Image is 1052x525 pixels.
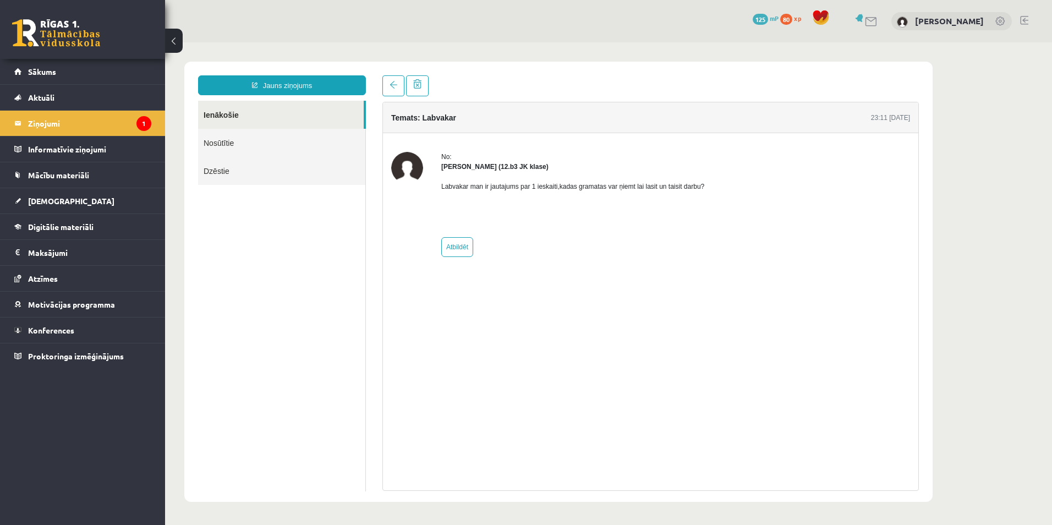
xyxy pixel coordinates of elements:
[12,19,100,47] a: Rīgas 1. Tālmācības vidusskola
[753,14,779,23] a: 125 mP
[136,116,151,131] i: 1
[28,325,74,335] span: Konferences
[28,222,94,232] span: Digitālie materiāli
[14,292,151,317] a: Motivācijas programma
[780,14,792,25] span: 80
[28,351,124,361] span: Proktoringa izmēģinājums
[28,274,58,283] span: Atzīmes
[780,14,807,23] a: 80 xp
[226,110,258,141] img: Zlata Stankeviča
[706,70,745,80] div: 23:11 [DATE]
[14,136,151,162] a: Informatīvie ziņojumi
[33,86,200,114] a: Nosūtītie
[276,139,539,149] p: Labvakar man ir jautajums par 1 ieskaiti,kadas gramatas var ņiemt lai lasit un taisit darbu?
[14,85,151,110] a: Aktuāli
[770,14,779,23] span: mP
[14,111,151,136] a: Ziņojumi1
[33,33,201,53] a: Jauns ziņojums
[226,71,291,80] h4: Temats: Labvakar
[33,114,200,143] a: Dzēstie
[28,92,54,102] span: Aktuāli
[915,15,984,26] a: [PERSON_NAME]
[28,136,151,162] legend: Informatīvie ziņojumi
[14,59,151,84] a: Sākums
[897,17,908,28] img: Inga Revina
[794,14,801,23] span: xp
[14,188,151,214] a: [DEMOGRAPHIC_DATA]
[276,195,308,215] a: Atbildēt
[33,58,199,86] a: Ienākošie
[28,67,56,76] span: Sākums
[753,14,768,25] span: 125
[28,111,151,136] legend: Ziņojumi
[28,170,89,180] span: Mācību materiāli
[28,240,151,265] legend: Maksājumi
[276,110,539,119] div: No:
[28,299,115,309] span: Motivācijas programma
[276,121,383,128] strong: [PERSON_NAME] (12.b3 JK klase)
[28,196,114,206] span: [DEMOGRAPHIC_DATA]
[14,214,151,239] a: Digitālie materiāli
[14,266,151,291] a: Atzīmes
[14,240,151,265] a: Maksājumi
[14,318,151,343] a: Konferences
[14,343,151,369] a: Proktoringa izmēģinājums
[14,162,151,188] a: Mācību materiāli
